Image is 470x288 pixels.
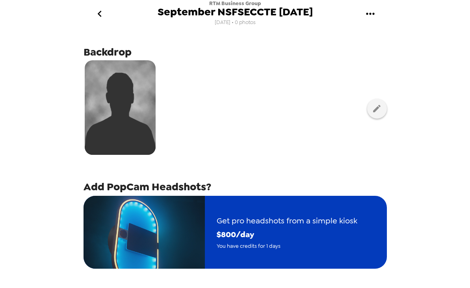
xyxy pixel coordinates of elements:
[84,196,205,269] img: popcam example
[358,1,383,27] button: gallery menu
[84,45,132,59] span: Backdrop
[217,214,357,228] span: Get pro headshots from a simple kiosk
[158,7,313,17] span: September NSFSECCTE [DATE]
[217,242,357,251] span: You have credits for 1 days
[87,1,113,27] button: go back
[215,17,256,28] span: [DATE] • 0 photos
[217,228,357,242] span: $ 800 /day
[84,180,211,194] span: Add PopCam Headshots?
[85,60,156,155] img: silhouette
[84,196,387,269] button: Get pro headshots from a simple kiosk$800/dayYou have credits for 1 days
